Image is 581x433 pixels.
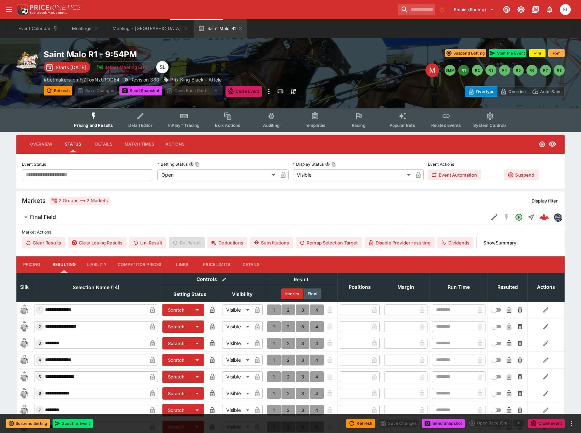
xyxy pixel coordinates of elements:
button: Betting StatusCopy To Clipboard [189,162,194,167]
span: Pricing and Results [74,123,113,128]
button: Price Limits [198,256,236,273]
h6: Final Field [30,213,56,221]
button: Meeting - Saint Malo [108,19,192,38]
th: Margin [382,273,430,301]
div: Visible [222,321,252,332]
button: 4 [310,355,324,365]
th: Silk [17,273,32,301]
button: Documentation [529,3,541,16]
img: logo-cerberus--red.svg [539,212,549,222]
h5: Markets [22,197,46,205]
button: Un-Result [129,237,166,248]
svg: Open [515,213,523,221]
button: Bulk edit [220,275,229,284]
button: Toggle light/dark mode [515,3,527,16]
button: Scratch [162,337,190,349]
div: split button [467,418,525,428]
button: Interim [281,288,304,299]
button: 4 [310,338,324,349]
button: more [265,86,273,97]
label: Event Status [22,159,153,169]
button: Actions [160,136,190,152]
button: Suspend [504,169,538,180]
svg: Open [539,141,546,148]
button: +1m [529,49,546,57]
button: Event Automation [428,169,481,180]
button: Overtype [465,86,497,97]
span: 7 [37,408,42,413]
button: 1 [267,304,281,315]
div: split button [165,86,223,95]
div: Start From [465,86,565,97]
button: 1 [267,405,281,416]
button: R3 [485,65,496,76]
button: Competitor Prices [112,256,167,273]
span: Re-Result [169,237,205,248]
button: 1 [267,371,281,382]
button: 3 [296,388,309,399]
span: Auditing [263,123,280,128]
button: 1 [267,388,281,399]
button: R4 [499,65,510,76]
button: 2 [281,338,295,349]
button: Clear Losing Results [68,237,127,248]
span: Betting Status [166,290,214,298]
label: Event Actions [428,159,559,169]
button: R2 [472,65,483,76]
button: 3 [296,338,309,349]
button: Straight [525,211,537,223]
button: Select Tenant [450,4,498,15]
button: Scratch [162,320,190,333]
nav: pagination navigation [445,65,565,76]
span: Selection Name (14) [65,283,127,292]
label: Market Actions [22,227,559,237]
button: Event Calendar [14,19,62,38]
button: Liability [81,256,112,273]
div: Visible [222,355,252,365]
img: harness_racing.png [16,49,38,71]
span: Related Events [431,123,461,128]
button: Display StatusCopy To Clipboard [325,162,330,167]
p: Display Status [293,161,324,167]
th: Actions [527,273,564,301]
p: Revision 380 [130,76,159,83]
button: Substitutions [250,237,293,248]
div: Edit Meeting [425,63,439,77]
button: R1 [458,65,469,76]
button: Meetings [63,19,107,38]
div: Event type filters [69,108,512,132]
button: 2 [281,405,295,416]
div: Visible [293,169,413,180]
button: Start the Event [53,419,93,428]
button: Connected to PK [500,3,513,16]
button: Pricing [16,256,47,273]
img: runner 6 [19,388,30,399]
button: Jetbet Meeting Error [93,61,154,73]
div: Visible [222,304,252,315]
p: Betting Status [157,161,188,167]
button: 2 [281,355,295,365]
button: 4 [310,388,324,399]
button: Dividends [437,237,474,248]
button: Scratch [162,354,190,366]
span: InPlay™ Trading [168,123,200,128]
button: Refresh [346,419,375,428]
button: Status [58,136,88,152]
span: Popular Bets [390,123,415,128]
button: open drawer [3,3,15,16]
img: runner 7 [19,405,30,416]
button: Disable Provider resulting [365,237,435,248]
button: 1 [267,321,281,332]
button: Override [497,86,529,97]
button: 3 [296,405,309,416]
th: Result [265,273,337,286]
button: Clear Results [22,237,65,248]
button: 4 [310,321,324,332]
span: Bulk Actions [215,123,240,128]
button: Links [167,256,198,273]
button: Deductions [207,237,247,248]
button: 2 [281,304,295,315]
button: Final [304,288,321,299]
p: Override [508,88,526,95]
